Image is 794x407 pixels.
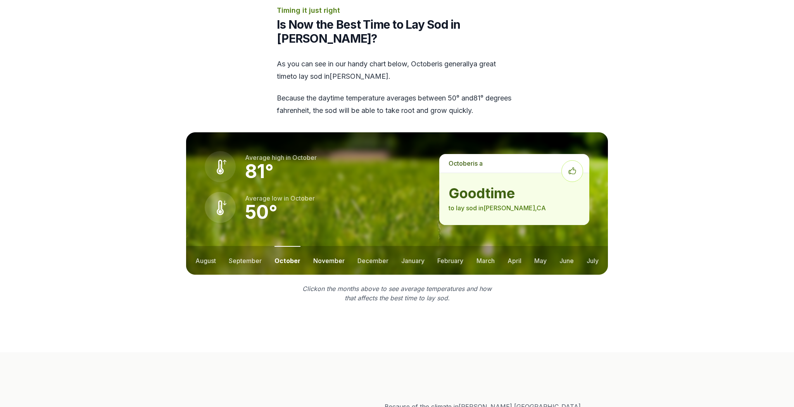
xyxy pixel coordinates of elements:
[439,154,589,173] p: is a
[507,246,521,275] button: april
[290,194,315,202] span: october
[587,246,599,275] button: july
[277,5,517,16] p: Timing it just right
[277,17,517,45] h2: Is Now the Best Time to Lay Sod in [PERSON_NAME]?
[476,246,495,275] button: march
[437,246,463,275] button: february
[245,160,274,183] strong: 81 °
[449,159,473,167] span: october
[313,246,345,275] button: november
[292,154,317,161] span: october
[449,203,580,213] p: to lay sod in [PERSON_NAME] , CA
[229,246,262,275] button: september
[277,58,517,117] div: As you can see in our handy chart below, is generally a great time to lay sod in [PERSON_NAME] .
[245,194,315,203] p: Average low in
[411,60,437,68] span: october
[357,246,388,275] button: december
[449,185,580,201] strong: good time
[277,92,517,117] p: Because the daytime temperature averages between 50 ° and 81 ° degrees fahrenheit, the sod will b...
[245,201,278,223] strong: 50 °
[195,246,216,275] button: august
[274,246,300,275] button: october
[245,153,317,162] p: Average high in
[298,284,496,303] p: Click on the months above to see average temperatures and how that affects the best time to lay sod.
[401,246,425,275] button: january
[559,246,574,275] button: june
[534,246,547,275] button: may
